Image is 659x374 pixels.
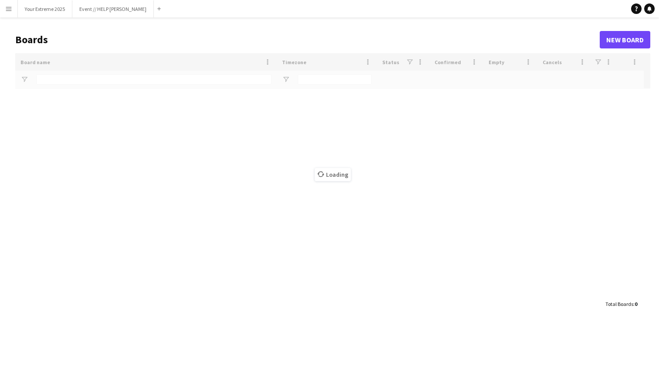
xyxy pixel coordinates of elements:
[605,301,633,307] span: Total Boards
[635,301,637,307] span: 0
[315,168,351,181] span: Loading
[72,0,154,17] button: Event // HELP [PERSON_NAME]
[15,33,600,46] h1: Boards
[605,295,637,312] div: :
[18,0,72,17] button: Your Extreme 2025
[600,31,650,48] a: New Board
